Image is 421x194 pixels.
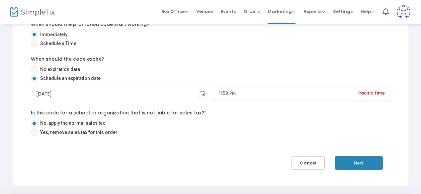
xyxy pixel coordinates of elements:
[333,3,353,20] span: Settings
[38,66,80,73] span: No expiration date
[31,56,104,63] label: When should the code expire?
[38,75,101,82] span: Schedule an expiration date
[161,8,188,15] span: Box Office
[196,3,213,20] span: Venues
[38,31,67,38] span: Immediately
[31,87,198,101] input: null
[268,8,295,15] span: Marketing
[244,3,260,20] span: Orders
[38,40,76,47] span: Schedule a Time
[31,109,207,116] span: Is this code for a school or organization that is not liable for sales tax?
[214,87,390,101] input: End Time
[353,84,390,102] span: Pacific Time
[303,8,325,15] span: Reports
[198,87,207,101] button: Toggle calendar
[292,156,325,170] button: Cancel
[335,156,383,170] button: Next
[361,8,375,15] span: Help
[38,120,105,127] span: No, apply the normal sales tax
[38,129,118,136] span: Yes, remove sales tax for this order
[221,3,236,20] span: Events
[31,21,152,28] label: When should the promotion code start working?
